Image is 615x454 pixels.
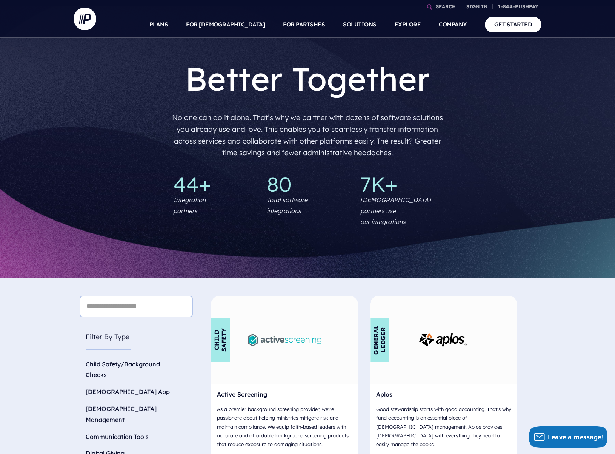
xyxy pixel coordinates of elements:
[548,433,604,441] span: Leave a message!
[80,325,193,355] h5: Filter By Type
[360,174,442,195] p: 7K+
[395,11,421,38] a: EXPLORE
[376,390,511,401] h6: Aplos
[80,428,193,445] li: Communication Tools
[173,174,255,195] p: 44+
[360,195,442,227] p: [DEMOGRAPHIC_DATA] partners use our integrations
[343,11,377,38] a: SOLUTIONS
[529,426,607,448] button: Leave a message!
[419,333,468,347] img: Aplos - Logo
[186,11,265,38] a: FOR [DEMOGRAPHIC_DATA]
[80,400,193,428] li: [DEMOGRAPHIC_DATA] Management
[267,174,348,195] p: 80
[267,195,307,216] p: Total software integrations
[376,402,511,452] p: Good stewardship starts with good accounting. That's why fund accounting is an essential piece of...
[217,390,352,401] h6: Active Screening
[485,17,542,32] a: GET STARTED
[169,109,445,162] p: No one can do it alone. That’s why we partner with dozens of software solutions you already use a...
[80,356,193,384] li: Child Safety/Background Checks
[370,318,389,362] div: General Ledger
[80,383,193,400] li: [DEMOGRAPHIC_DATA] App
[217,402,352,452] p: As a premier background screening provider, we're passionate about helping ministries mitigate ri...
[439,11,467,38] a: COMPANY
[149,11,168,38] a: PLANS
[169,59,445,98] h1: Better Together
[211,318,230,362] div: Child Safety
[283,11,325,38] a: FOR PARISHES
[248,334,321,346] img: Active Screening - Logo
[173,195,206,216] p: Integration partners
